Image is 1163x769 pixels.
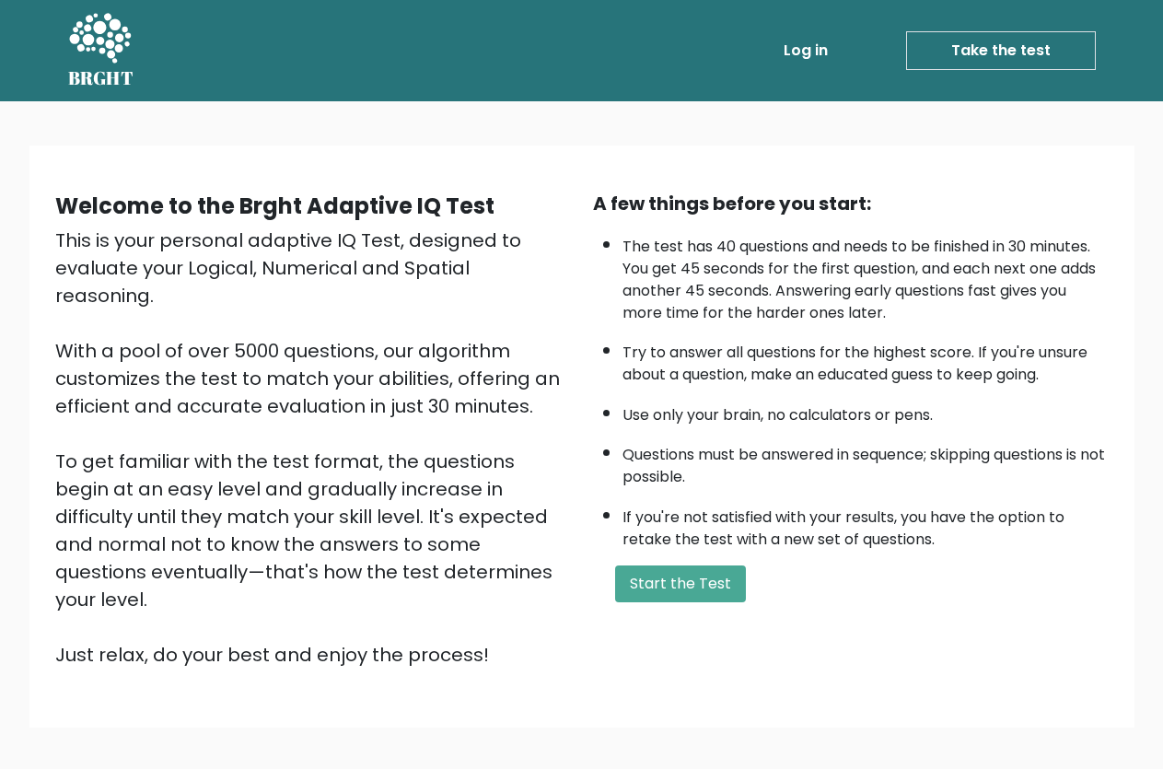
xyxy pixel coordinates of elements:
[68,67,134,89] h5: BRGHT
[776,32,835,69] a: Log in
[622,435,1109,488] li: Questions must be answered in sequence; skipping questions is not possible.
[68,7,134,94] a: BRGHT
[906,31,1096,70] a: Take the test
[55,191,494,221] b: Welcome to the Brght Adaptive IQ Test
[55,227,571,669] div: This is your personal adaptive IQ Test, designed to evaluate your Logical, Numerical and Spatial ...
[615,565,746,602] button: Start the Test
[622,395,1109,426] li: Use only your brain, no calculators or pens.
[622,497,1109,551] li: If you're not satisfied with your results, you have the option to retake the test with a new set ...
[622,227,1109,324] li: The test has 40 questions and needs to be finished in 30 minutes. You get 45 seconds for the firs...
[593,190,1109,217] div: A few things before you start:
[622,332,1109,386] li: Try to answer all questions for the highest score. If you're unsure about a question, make an edu...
